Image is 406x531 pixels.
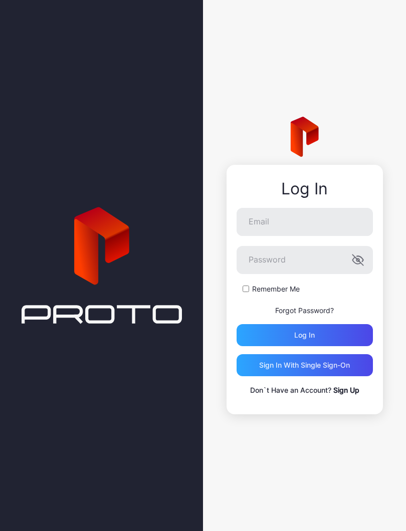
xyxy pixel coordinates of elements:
[237,354,373,376] button: Sign in With Single Sign-On
[259,361,350,369] div: Sign in With Single Sign-On
[252,284,300,294] label: Remember Me
[237,180,373,198] div: Log In
[294,331,315,339] div: Log in
[275,306,334,315] a: Forgot Password?
[237,324,373,346] button: Log in
[333,386,359,394] a: Sign Up
[237,208,373,236] input: Email
[352,254,364,266] button: Password
[237,246,373,274] input: Password
[237,384,373,396] p: Don`t Have an Account?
